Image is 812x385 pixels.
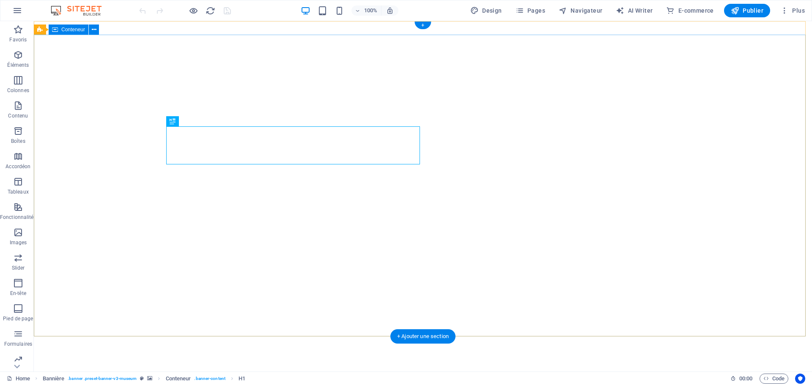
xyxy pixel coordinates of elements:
h6: Durée de la session [730,374,753,384]
span: . banner .preset-banner-v3-museum [68,374,137,384]
button: 100% [351,5,381,16]
p: Colonnes [7,87,29,94]
i: Cet élément est une présélection personnalisable. [140,376,144,381]
p: Images [10,239,27,246]
p: Accordéon [5,163,30,170]
a: Cliquez pour annuler la sélection. Double-cliquez pour ouvrir Pages. [7,374,30,384]
span: Publier [731,6,763,15]
p: En-tête [10,290,26,297]
nav: breadcrumb [43,374,246,384]
button: Plus [777,4,808,17]
span: Conteneur [61,27,85,32]
i: Actualiser la page [206,6,215,16]
p: Boîtes [11,138,25,145]
span: Code [763,374,785,384]
button: Design [467,4,505,17]
span: 00 00 [739,374,752,384]
button: Navigateur [555,4,606,17]
span: E-commerce [666,6,713,15]
button: E-commerce [663,4,717,17]
img: Editor Logo [49,5,112,16]
span: Cliquez pour sélectionner. Double-cliquez pour modifier. [239,374,245,384]
i: Lors du redimensionnement, ajuster automatiquement le niveau de zoom en fonction de l'appareil sé... [386,7,394,14]
p: Pied de page [3,315,33,322]
span: Cliquez pour sélectionner. Double-cliquez pour modifier. [166,374,191,384]
i: Cet élément contient un arrière-plan. [147,376,152,381]
p: Favoris [9,36,27,43]
button: Publier [724,4,770,17]
span: Design [470,6,502,15]
button: Cliquez ici pour quitter le mode Aperçu et poursuivre l'édition. [188,5,198,16]
div: + Ajouter une section [390,329,455,344]
span: AI Writer [616,6,653,15]
h6: 100% [364,5,378,16]
button: Code [760,374,788,384]
p: Éléments [7,62,29,68]
span: Plus [780,6,805,15]
p: Tableaux [8,188,29,195]
button: AI Writer [612,4,656,17]
span: Pages [516,6,545,15]
div: + [414,22,431,29]
button: reload [205,5,215,16]
p: Contenu [8,112,28,119]
span: Cliquez pour sélectionner. Double-cliquez pour modifier. [43,374,65,384]
button: Pages [512,4,549,17]
p: Formulaires [4,341,32,347]
span: Navigateur [559,6,602,15]
div: Design (Ctrl+Alt+Y) [467,4,505,17]
button: Usercentrics [795,374,805,384]
span: . banner-content [194,374,225,384]
span: : [745,375,746,382]
p: Slider [12,265,25,271]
